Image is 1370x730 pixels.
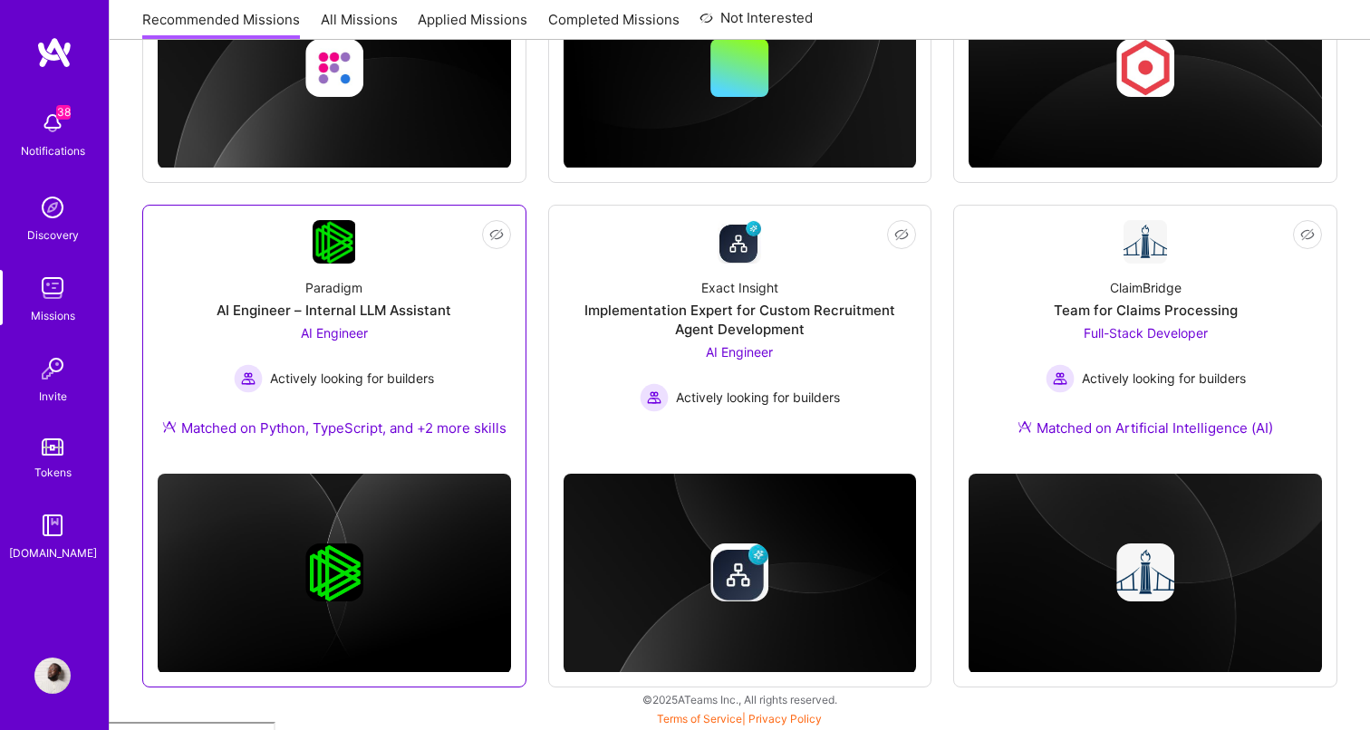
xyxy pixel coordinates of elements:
[30,658,75,694] a: User Avatar
[657,712,742,725] a: Terms of Service
[640,383,669,412] img: Actively looking for builders
[34,105,71,141] img: bell
[1018,419,1032,434] img: Ateam Purple Icon
[313,220,355,264] img: Company Logo
[162,419,177,434] img: Ateam Purple Icon
[710,543,768,601] img: Company logo
[1046,364,1075,393] img: Actively looking for builders
[305,278,362,297] div: Paradigm
[27,226,79,245] div: Discovery
[234,364,263,393] img: Actively looking for builders
[701,278,778,297] div: Exact Insight
[39,387,67,406] div: Invite
[73,105,88,120] img: tab_domain_overview_orange.svg
[564,220,917,439] a: Company LogoExact InsightImplementation Expert for Custom Recruitment Agent DevelopmentAI Enginee...
[29,47,43,62] img: website_grey.svg
[142,10,300,40] a: Recommended Missions
[109,677,1370,722] div: © 2025 ATeams Inc., All rights reserved.
[197,107,313,119] div: Keywords nach Traffic
[47,47,199,62] div: Domain: [DOMAIN_NAME]
[1084,325,1208,341] span: Full-Stack Developer
[21,141,85,160] div: Notifications
[217,301,451,320] div: AI Engineer – Internal LLM Assistant
[34,270,71,306] img: teamwork
[718,220,761,264] img: Company Logo
[564,301,917,339] div: Implementation Expert for Custom Recruitment Agent Development
[51,29,89,43] div: v 4.0.25
[34,507,71,543] img: guide book
[1110,278,1182,297] div: ClaimBridge
[305,39,363,97] img: Company logo
[676,388,840,407] span: Actively looking for builders
[162,418,507,437] div: Matched on Python, TypeScript, and +2 more skills
[301,325,368,341] span: AI Engineer
[1300,227,1315,242] i: icon EyeClosed
[158,474,511,674] img: cover
[305,543,363,601] img: Company logo
[969,220,1322,459] a: Company LogoClaimBridgeTeam for Claims ProcessingFull-Stack Developer Actively looking for builde...
[418,10,527,40] a: Applied Missions
[1116,39,1174,97] img: Company logo
[34,351,71,387] img: Invite
[9,543,97,562] div: [DOMAIN_NAME]
[29,29,43,43] img: logo_orange.svg
[31,306,75,325] div: Missions
[748,712,822,725] a: Privacy Policy
[34,658,71,694] img: User Avatar
[894,227,909,242] i: icon EyeClosed
[1116,543,1174,601] img: Company logo
[321,10,398,40] a: All Missions
[699,7,813,40] a: Not Interested
[36,36,72,69] img: logo
[42,438,63,456] img: tokens
[706,344,773,360] span: AI Engineer
[177,105,191,120] img: tab_keywords_by_traffic_grey.svg
[548,10,680,40] a: Completed Missions
[564,474,917,674] img: cover
[93,107,133,119] div: Domain
[1054,301,1238,320] div: Team for Claims Processing
[657,712,822,725] span: |
[1124,220,1167,264] img: Company Logo
[1082,369,1246,388] span: Actively looking for builders
[489,227,504,242] i: icon EyeClosed
[969,474,1322,674] img: cover
[34,189,71,226] img: discovery
[1018,418,1273,437] div: Matched on Artificial Intelligence (AI)
[158,220,511,459] a: Company LogoParadigmAI Engineer – Internal LLM AssistantAI Engineer Actively looking for builders...
[34,463,72,482] div: Tokens
[56,105,71,120] span: 38
[270,369,434,388] span: Actively looking for builders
